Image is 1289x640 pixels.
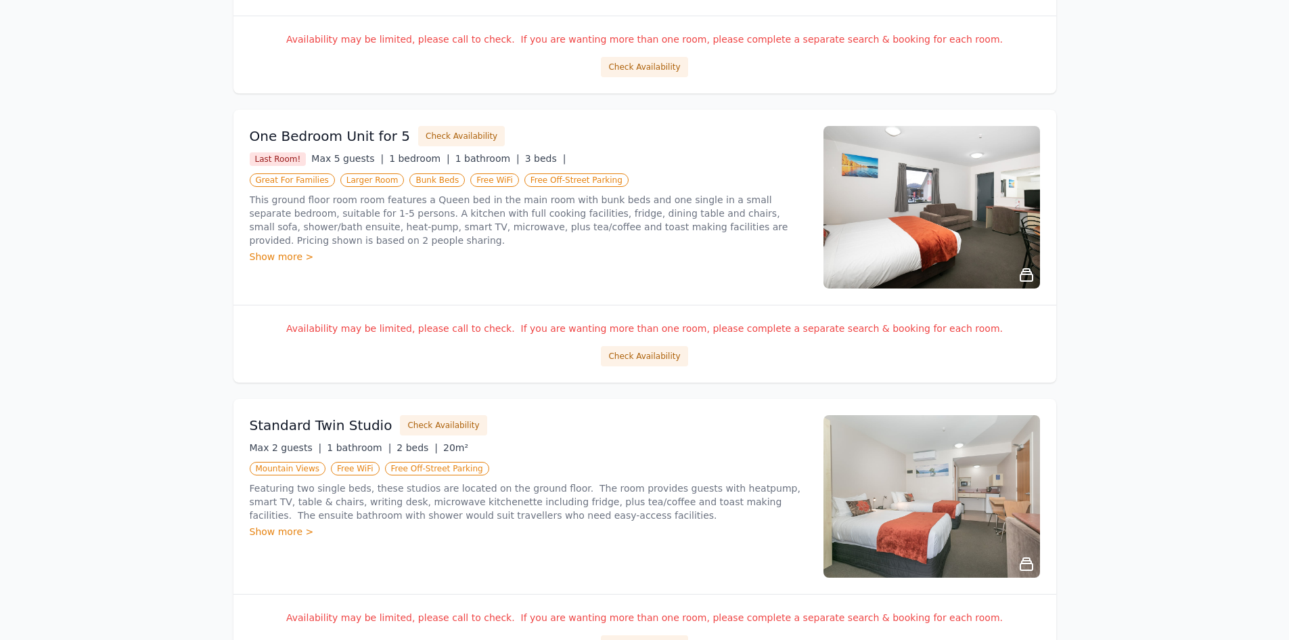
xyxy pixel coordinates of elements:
[250,173,335,187] span: Great For Families
[250,611,1040,624] p: Availability may be limited, please call to check. If you are wanting more than one room, please ...
[409,173,465,187] span: Bunk Beds
[443,442,468,453] span: 20m²
[311,153,384,164] span: Max 5 guests |
[397,442,438,453] span: 2 beds |
[418,126,505,146] button: Check Availability
[250,33,1040,46] p: Availability may be limited, please call to check. If you are wanting more than one room, please ...
[250,193,807,247] p: This ground floor room room features a Queen bed in the main room with bunk beds and one single i...
[389,153,450,164] span: 1 bedroom |
[455,153,520,164] span: 1 bathroom |
[250,416,392,435] h3: Standard Twin Studio
[601,57,687,77] button: Check Availability
[385,462,489,475] span: Free Off-Street Parking
[327,442,391,453] span: 1 bathroom |
[250,152,307,166] span: Last Room!
[250,127,411,146] h3: One Bedroom Unit for 5
[250,322,1040,335] p: Availability may be limited, please call to check. If you are wanting more than one room, please ...
[250,442,322,453] span: Max 2 guests |
[250,250,807,263] div: Show more >
[601,346,687,366] button: Check Availability
[525,153,566,164] span: 3 beds |
[470,173,519,187] span: Free WiFi
[250,462,325,475] span: Mountain Views
[250,482,807,522] p: Featuring two single beds, these studios are located on the ground floor. The room provides guest...
[524,173,629,187] span: Free Off-Street Parking
[250,525,807,538] div: Show more >
[340,173,405,187] span: Larger Room
[331,462,380,475] span: Free WiFi
[400,415,487,435] button: Check Availability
